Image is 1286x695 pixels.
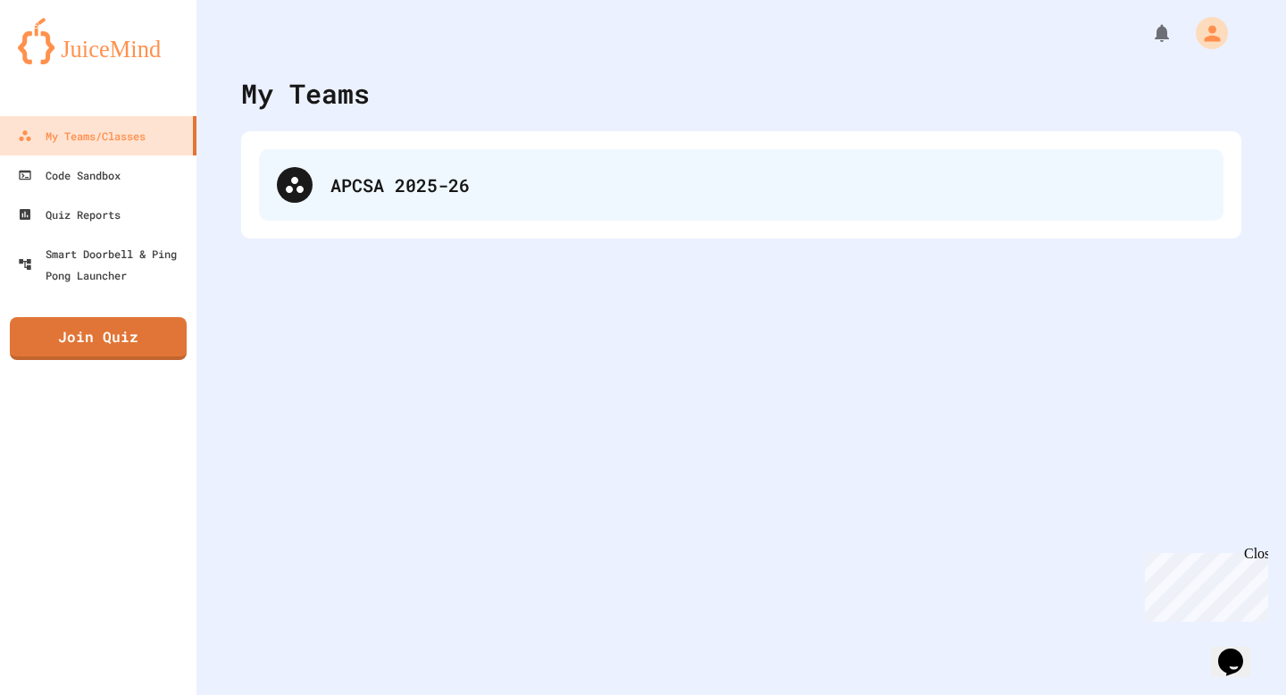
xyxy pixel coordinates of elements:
div: My Notifications [1118,18,1177,48]
div: Code Sandbox [18,164,121,186]
div: APCSA 2025-26 [330,172,1206,198]
iframe: chat widget [1138,546,1268,622]
div: Quiz Reports [18,204,121,225]
a: Join Quiz [10,317,187,360]
div: Smart Doorbell & Ping Pong Launcher [18,243,189,286]
img: logo-orange.svg [18,18,179,64]
iframe: chat widget [1211,624,1268,677]
div: My Account [1177,13,1232,54]
div: My Teams/Classes [18,125,146,147]
div: My Teams [241,73,370,113]
div: APCSA 2025-26 [259,149,1223,221]
div: Chat with us now!Close [7,7,123,113]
